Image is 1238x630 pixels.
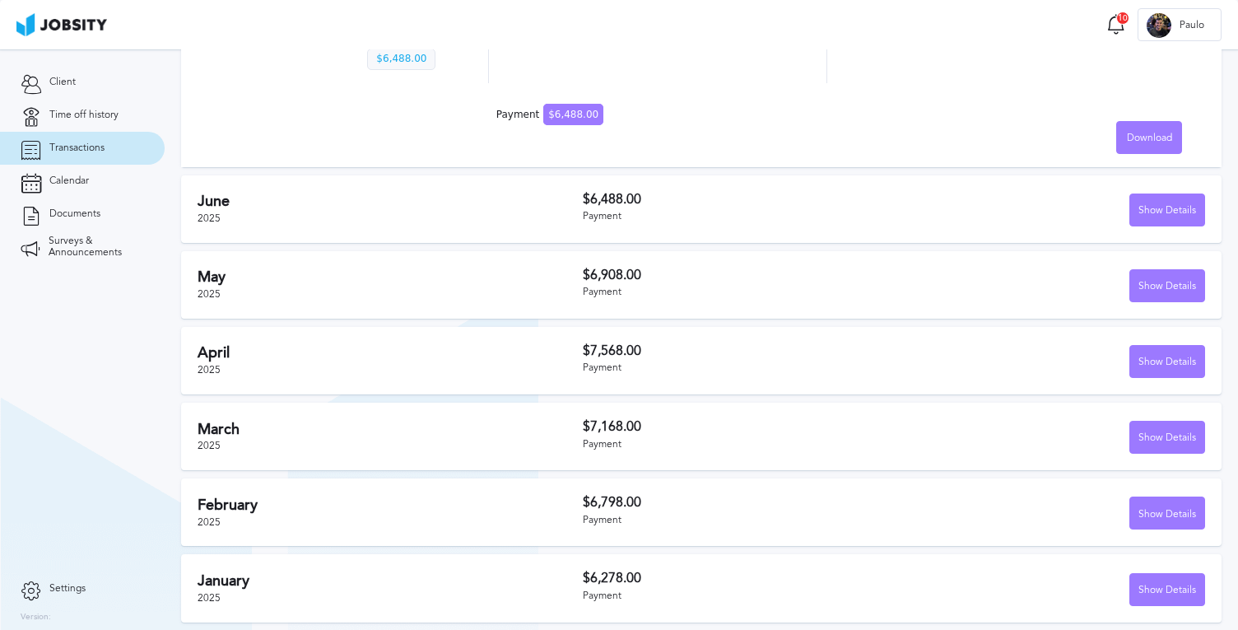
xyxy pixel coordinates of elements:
h3: $6,798.00 [583,495,894,510]
div: Show Details [1130,194,1204,227]
label: Version: [21,613,51,623]
span: Settings [49,583,86,595]
span: 2025 [198,592,221,604]
button: Show Details [1129,269,1205,302]
div: Payment [583,362,894,374]
span: 2025 [198,440,221,451]
span: Transactions [49,142,105,154]
span: Paulo [1171,20,1212,31]
p: $6,488.00 [367,49,435,70]
h2: May [198,268,583,286]
span: 2025 [198,516,221,528]
div: Payment [583,287,894,298]
h3: $6,488.00 [583,192,894,207]
div: Payment [583,211,894,222]
button: Show Details [1129,194,1205,226]
h2: February [198,497,583,514]
button: PPaulo [1138,8,1222,41]
img: ab4bad089aa723f57921c736e9817d99.png [16,13,107,36]
span: Download [1127,133,1172,144]
h2: April [198,344,583,362]
div: Payment [583,515,894,526]
div: Show Details [1130,497,1204,530]
div: P [1147,13,1171,38]
div: Show Details [1130,346,1204,379]
span: 2025 [198,212,221,224]
span: Surveys & Announcements [49,236,144,259]
div: Payment [496,110,603,121]
span: Time off history [49,110,119,121]
div: Payment [583,590,894,602]
button: Show Details [1129,573,1205,606]
div: Show Details [1130,422,1204,455]
div: Show Details [1130,574,1204,607]
button: Show Details [1129,345,1205,378]
button: Show Details [1129,497,1205,530]
h2: January [198,572,583,590]
h3: $6,908.00 [583,268,894,282]
div: Show Details [1130,270,1204,303]
span: $6,488.00 [543,104,603,125]
span: 2025 [198,364,221,376]
h2: June [198,193,583,210]
button: Show Details [1129,421,1205,454]
button: Download [1116,121,1182,154]
h2: March [198,421,583,438]
span: Calendar [49,175,89,187]
span: Documents [49,208,100,220]
div: 10 [1116,12,1129,25]
h3: $7,568.00 [583,343,894,358]
h3: $6,278.00 [583,571,894,586]
div: Payment [583,439,894,450]
span: Client [49,77,76,88]
span: 2025 [198,288,221,300]
h3: $7,168.00 [583,419,894,434]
